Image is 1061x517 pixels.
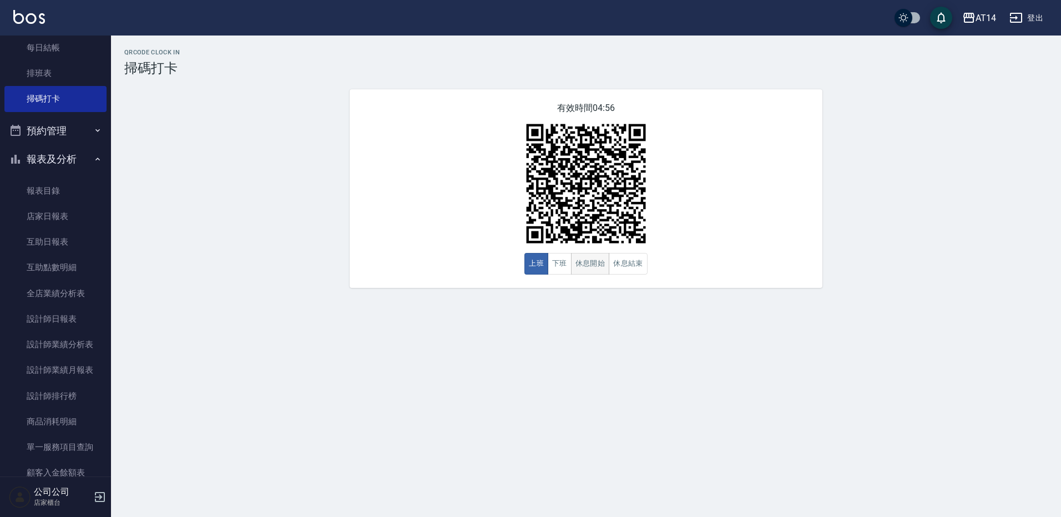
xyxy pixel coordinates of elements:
[4,460,107,485] a: 顧客入金餘額表
[4,116,107,145] button: 預約管理
[571,253,610,275] button: 休息開始
[958,7,1001,29] button: AT14
[4,306,107,332] a: 設計師日報表
[124,49,1048,56] h2: QRcode Clock In
[4,204,107,229] a: 店家日報表
[4,357,107,383] a: 設計師業績月報表
[4,86,107,111] a: 掃碼打卡
[4,409,107,434] a: 商品消耗明細
[976,11,996,25] div: AT14
[4,281,107,306] a: 全店業績分析表
[4,145,107,174] button: 報表及分析
[34,486,90,498] h5: 公司公司
[930,7,952,29] button: save
[1005,8,1048,28] button: 登出
[4,332,107,357] a: 設計師業績分析表
[34,498,90,508] p: 店家櫃台
[124,60,1048,76] h3: 掃碼打卡
[4,383,107,409] a: 設計師排行榜
[4,434,107,460] a: 單一服務項目查詢
[524,253,548,275] button: 上班
[13,10,45,24] img: Logo
[350,89,822,288] div: 有效時間 04:56
[4,255,107,280] a: 互助點數明細
[4,178,107,204] a: 報表目錄
[609,253,648,275] button: 休息結束
[548,253,572,275] button: 下班
[4,229,107,255] a: 互助日報表
[4,60,107,86] a: 排班表
[4,35,107,60] a: 每日結帳
[9,486,31,508] img: Person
